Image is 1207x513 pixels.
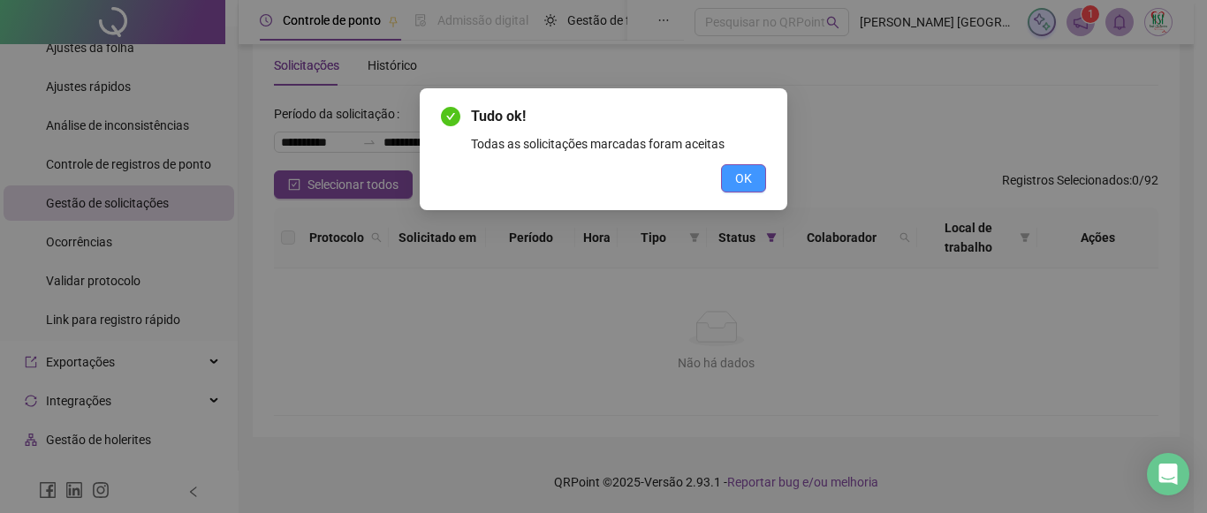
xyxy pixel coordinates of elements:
[471,134,766,154] div: Todas as solicitações marcadas foram aceitas
[471,106,766,127] span: Tudo ok!
[441,107,460,126] span: check-circle
[735,169,752,188] span: OK
[721,164,766,192] button: OK
[1147,453,1189,495] div: Open Intercom Messenger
